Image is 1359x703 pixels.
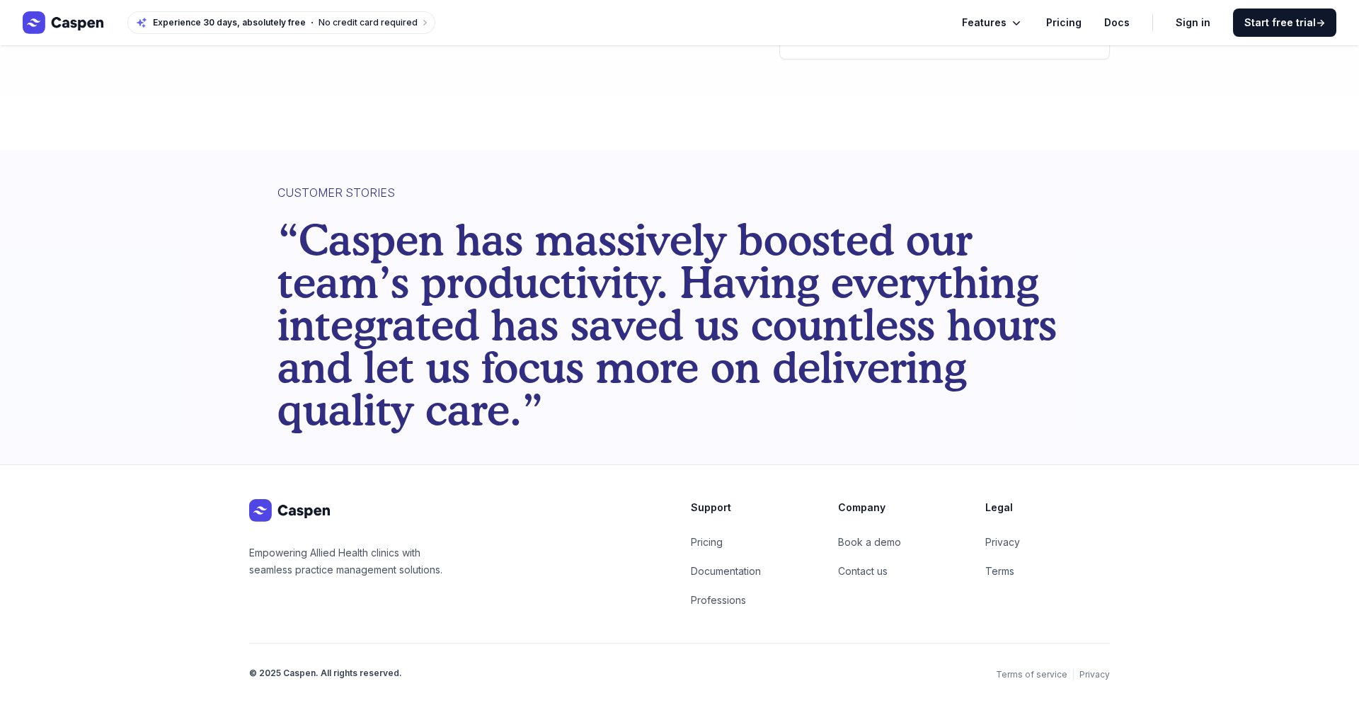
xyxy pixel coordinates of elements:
[691,536,723,548] a: Pricing
[962,14,1007,31] span: Features
[277,184,1082,201] div: CUSTOMER STORIES
[691,565,761,577] a: Documentation
[1073,669,1110,680] a: Privacy
[319,17,418,28] span: No credit card required
[1104,14,1130,31] a: Docs
[1233,8,1336,37] a: Start free trial
[985,565,1014,577] a: Terms
[962,14,1023,31] button: Features
[1046,14,1082,31] a: Pricing
[691,594,746,606] a: Professions
[1316,16,1325,28] span: →
[249,544,447,578] p: Empowering Allied Health clinics with seamless practice management solutions.
[985,499,1110,516] h3: Legal
[1244,16,1325,30] span: Start free trial
[127,11,435,34] a: Experience 30 days, absolutely freeNo credit card required
[838,499,963,516] h3: Company
[838,536,901,548] a: Book a demo
[277,218,1082,430] div: “Caspen has massively boosted our team’s productivity. Having everything integrated has saved us ...
[153,17,306,28] span: Experience 30 days, absolutely free
[691,499,815,516] h3: Support
[1176,14,1210,31] a: Sign in
[838,565,888,577] a: Contact us
[249,666,996,680] p: © 2025 Caspen. All rights reserved.
[985,536,1020,548] a: Privacy
[996,669,1073,680] a: Terms of service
